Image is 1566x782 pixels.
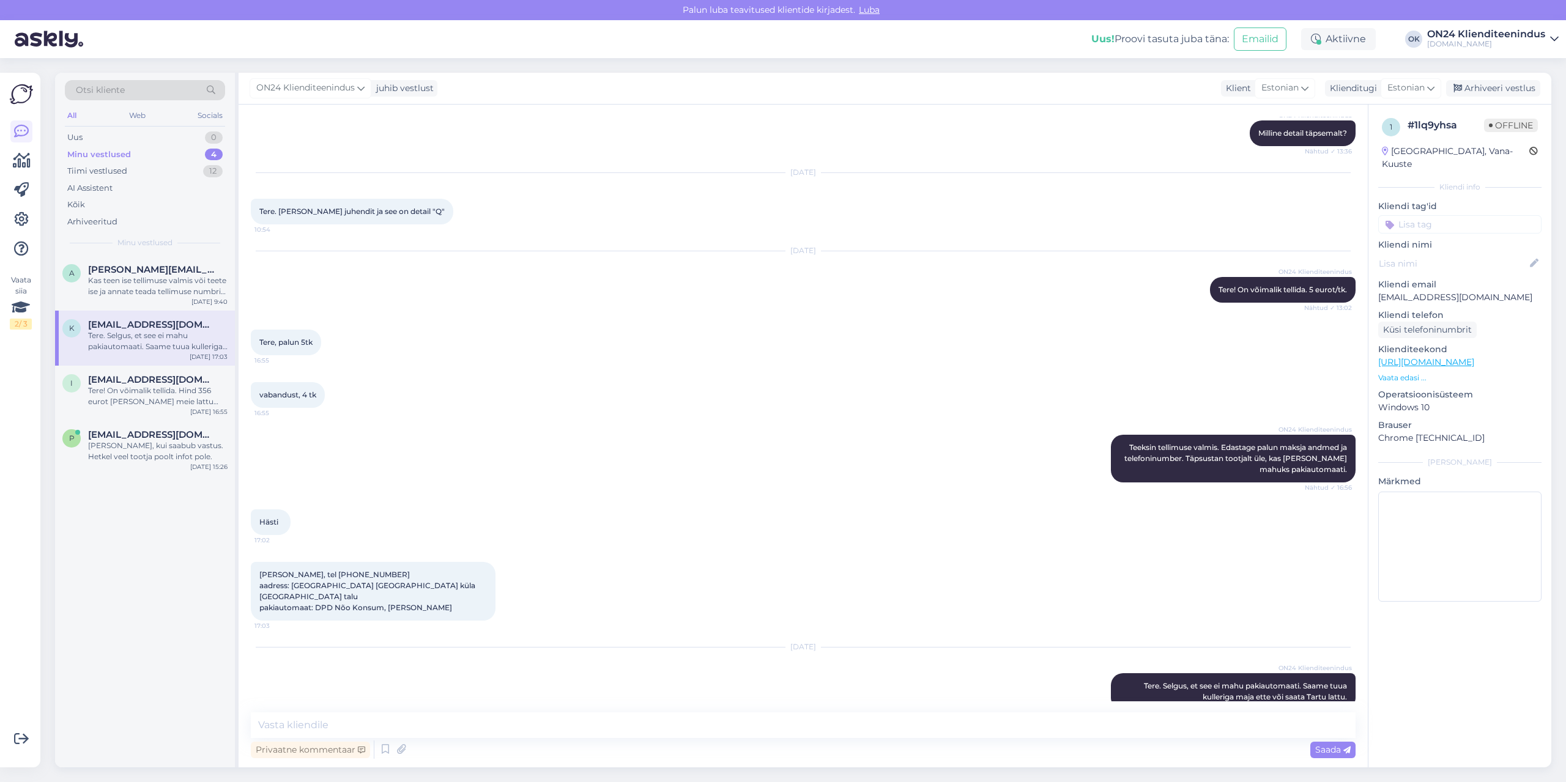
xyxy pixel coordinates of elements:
[251,742,370,758] div: Privaatne kommentaar
[251,641,1356,652] div: [DATE]
[1325,82,1377,95] div: Klienditugi
[190,407,228,416] div: [DATE] 16:55
[1379,257,1527,270] input: Lisa nimi
[1219,285,1347,294] span: Tere! On võimalik tellida. 5 eurot/tk.
[254,536,300,545] span: 17:02
[190,462,228,471] div: [DATE] 15:26
[10,275,32,330] div: Vaata siia
[1405,31,1422,48] div: OK
[88,264,215,275] span: allan.tonsil@mail.ee
[1378,215,1542,234] input: Lisa tag
[65,108,79,124] div: All
[1378,419,1542,432] p: Brauser
[1387,81,1425,95] span: Estonian
[1124,443,1349,474] span: Teeksin tellimuse valmis. Edastage palun maksja andmed ja telefoninumber. Täpsustan tootjalt üle,...
[76,84,125,97] span: Otsi kliente
[88,330,228,352] div: Tere. Selgus, et see ei mahu pakiautomaati. Saame tuua kulleriga maja ette või saata Tartu lattu.
[88,429,215,440] span: piret.laurisson@gmail.com
[1091,32,1229,46] div: Proovi tasuta juba täna:
[254,621,300,630] span: 17:03
[88,319,215,330] span: kiffu65@gmail.com
[1427,29,1559,49] a: ON24 Klienditeenindus[DOMAIN_NAME]
[1301,28,1376,50] div: Aktiivne
[1305,147,1352,156] span: Nähtud ✓ 13:36
[127,108,148,124] div: Web
[1390,122,1392,131] span: 1
[1378,401,1542,414] p: Windows 10
[190,352,228,361] div: [DATE] 17:03
[254,356,300,365] span: 16:55
[10,319,32,330] div: 2 / 3
[1484,119,1538,132] span: Offline
[1378,278,1542,291] p: Kliendi email
[855,4,883,15] span: Luba
[191,297,228,306] div: [DATE] 9:40
[254,225,300,234] span: 10:54
[88,385,228,407] div: Tere! On võimalik tellida. Hind 356 eurot [PERSON_NAME] meie lattu oleks [DATE].
[251,245,1356,256] div: [DATE]
[1261,81,1299,95] span: Estonian
[1427,29,1545,39] div: ON24 Klienditeenindus
[1144,681,1349,701] span: Tere. Selgus, et see ei mahu pakiautomaati. Saame tuua kulleriga maja ette või saata Tartu lattu.
[67,165,127,177] div: Tiimi vestlused
[117,237,173,248] span: Minu vestlused
[203,165,223,177] div: 12
[1304,303,1352,312] span: Nähtud ✓ 13:02
[259,390,316,399] span: vabandust, 4 tk
[1278,425,1352,434] span: ON24 Klienditeenindus
[254,408,300,418] span: 16:55
[259,207,445,216] span: Tere. [PERSON_NAME] juhendit ja see on detail "Q"
[1408,118,1484,133] div: # 1lq9yhsa
[1305,483,1352,492] span: Nähtud ✓ 16:56
[1315,744,1351,755] span: Saada
[1378,291,1542,304] p: [EMAIL_ADDRESS][DOMAIN_NAME]
[1446,80,1540,97] div: Arhiveeri vestlus
[251,167,1356,178] div: [DATE]
[205,131,223,144] div: 0
[67,199,85,211] div: Kõik
[259,570,477,612] span: [PERSON_NAME], tel [PHONE_NUMBER] aadress: [GEOGRAPHIC_DATA] [GEOGRAPHIC_DATA] küla [GEOGRAPHIC_D...
[1278,267,1352,276] span: ON24 Klienditeenindus
[10,83,33,106] img: Askly Logo
[259,338,313,347] span: Tere, palun 5tk
[70,378,73,388] span: i
[69,433,75,443] span: p
[1091,33,1115,45] b: Uus!
[371,82,434,95] div: juhib vestlust
[88,374,215,385] span: info@pallantisgrupp.ee
[1378,238,1542,251] p: Kliendi nimi
[88,275,228,297] div: Kas teen ise tellimuse valmis või teete ise ja annate teada tellimuse numbri ja teen muudatuse [P...
[1278,663,1352,673] span: ON24 Klienditeenindus
[1378,457,1542,468] div: [PERSON_NAME]
[1427,39,1545,49] div: [DOMAIN_NAME]
[67,149,131,161] div: Minu vestlused
[69,268,75,278] span: a
[1234,28,1286,51] button: Emailid
[67,216,117,228] div: Arhiveeritud
[205,149,223,161] div: 4
[1378,322,1477,338] div: Küsi telefoninumbrit
[69,323,75,333] span: k
[1382,145,1529,171] div: [GEOGRAPHIC_DATA], Vana-Kuuste
[1378,356,1474,367] a: [URL][DOMAIN_NAME]
[67,182,113,194] div: AI Assistent
[195,108,225,124] div: Socials
[1378,200,1542,213] p: Kliendi tag'id
[1378,432,1542,444] p: Chrome [TECHNICAL_ID]
[88,440,228,462] div: [PERSON_NAME], kui saabub vastus. Hetkel veel tootja poolt infot pole.
[1258,128,1347,138] span: Milline detail täpsemalt?
[1378,475,1542,488] p: Märkmed
[1378,343,1542,356] p: Klienditeekond
[1221,82,1251,95] div: Klient
[256,81,355,95] span: ON24 Klienditeenindus
[1378,388,1542,401] p: Operatsioonisüsteem
[1378,372,1542,383] p: Vaata edasi ...
[1378,309,1542,322] p: Kliendi telefon
[259,517,278,526] span: Hästi
[1378,182,1542,193] div: Kliendi info
[67,131,83,144] div: Uus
